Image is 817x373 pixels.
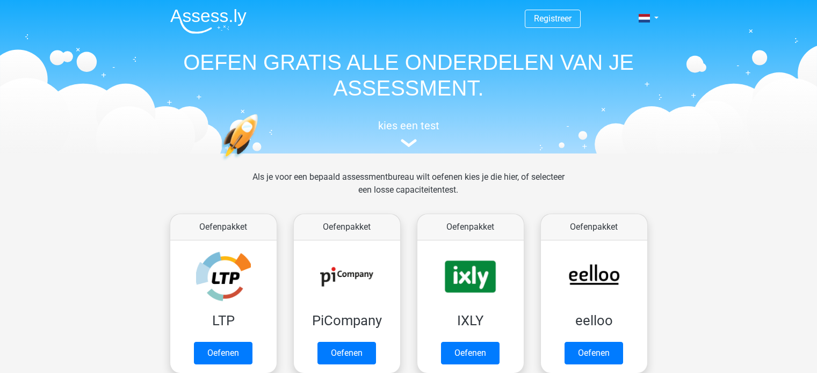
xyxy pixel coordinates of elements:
div: Als je voor een bepaald assessmentbureau wilt oefenen kies je die hier, of selecteer een losse ca... [244,171,573,209]
img: oefenen [221,114,300,211]
img: assessment [401,139,417,147]
a: Oefenen [317,342,376,364]
img: Assessly [170,9,247,34]
a: Oefenen [565,342,623,364]
a: Registreer [534,13,572,24]
a: Oefenen [441,342,500,364]
a: Oefenen [194,342,252,364]
h1: OEFEN GRATIS ALLE ONDERDELEN VAN JE ASSESSMENT. [162,49,656,101]
a: kies een test [162,119,656,148]
h5: kies een test [162,119,656,132]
